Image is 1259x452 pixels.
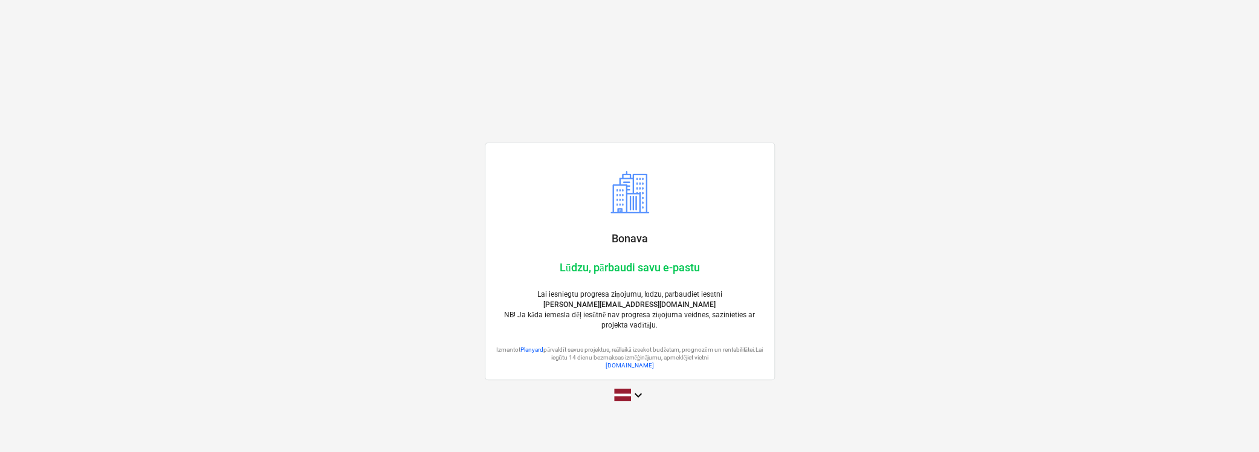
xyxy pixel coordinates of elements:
[495,260,765,275] p: Lūdzu, pārbaudi savu e-pastu
[631,388,646,402] i: keyboard_arrow_down
[606,362,654,369] a: [DOMAIN_NAME]
[495,310,765,331] p: NB! Ja kāda iemesla dēļ iesūtnē nav progresa ziņojuma veidnes, sazinieties ar projekta vadītāju.
[495,346,765,362] p: Izmantot pārvaldīt savus projektus, reāllaikā izsekot budžetam, prognozēm un rentabilitātei. Lai ...
[495,289,765,300] p: Lai iesniegtu progresa ziņojumu, lūdzu, pārbaudiet iesūtni
[520,346,543,353] a: Planyard
[495,300,765,310] p: [PERSON_NAME][EMAIL_ADDRESS][DOMAIN_NAME]
[495,231,765,246] p: Bonava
